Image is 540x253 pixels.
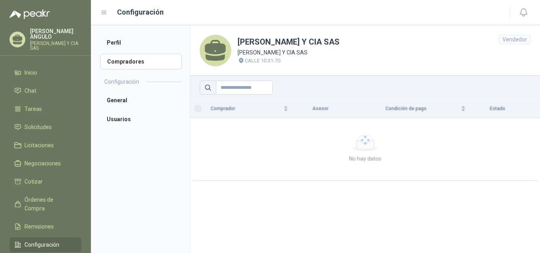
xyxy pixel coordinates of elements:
span: Cotizar [25,177,43,186]
a: Licitaciones [9,138,81,153]
a: Chat [9,83,81,98]
a: Tareas [9,101,81,116]
span: Órdenes de Compra [25,195,74,213]
span: Solicitudes [25,123,52,131]
a: Solicitudes [9,120,81,135]
p: [PERSON_NAME] ANGULO [30,28,81,39]
p: [PERSON_NAME] Y CIA SAS [238,48,340,57]
span: Inicio [25,68,37,77]
span: Negociaciones [25,159,61,168]
span: Remisiones [25,222,54,231]
a: Cotizar [9,174,81,189]
span: Tareas [25,105,42,113]
a: Compradores [100,54,182,69]
p: [PERSON_NAME] Y CIA SAS [30,41,81,51]
a: Usuarios [100,111,182,127]
div: Vendedor [499,35,531,44]
img: Logo peakr [9,9,50,19]
a: Inicio [9,65,81,80]
h1: Configuración [117,7,164,18]
a: Perfil [100,35,182,51]
a: Negociaciones [9,156,81,171]
a: Órdenes de Compra [9,192,81,216]
h2: Configuración [104,77,139,86]
span: Licitaciones [25,141,54,150]
h1: [PERSON_NAME] Y CIA SAS [238,36,340,48]
a: Remisiones [9,219,81,234]
a: General [100,92,182,108]
p: CALLE 10 31-70 [245,57,280,65]
span: Chat [25,86,36,95]
span: Configuración [25,240,59,249]
a: Configuración [9,237,81,252]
